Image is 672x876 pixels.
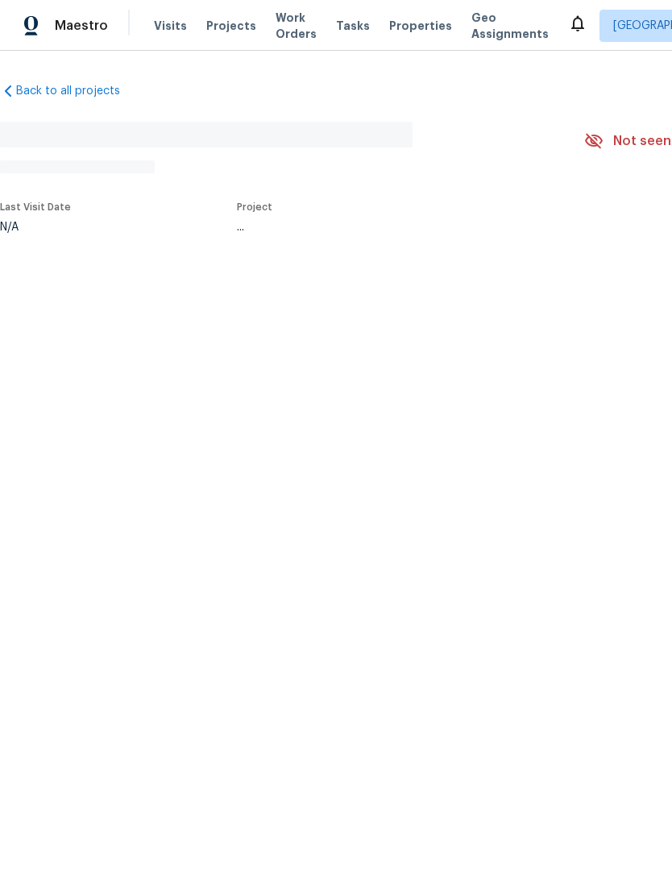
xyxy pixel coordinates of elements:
[389,18,452,34] span: Properties
[237,202,272,212] span: Project
[206,18,256,34] span: Projects
[471,10,549,42] span: Geo Assignments
[276,10,317,42] span: Work Orders
[237,222,546,233] div: ...
[154,18,187,34] span: Visits
[55,18,108,34] span: Maestro
[336,20,370,31] span: Tasks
